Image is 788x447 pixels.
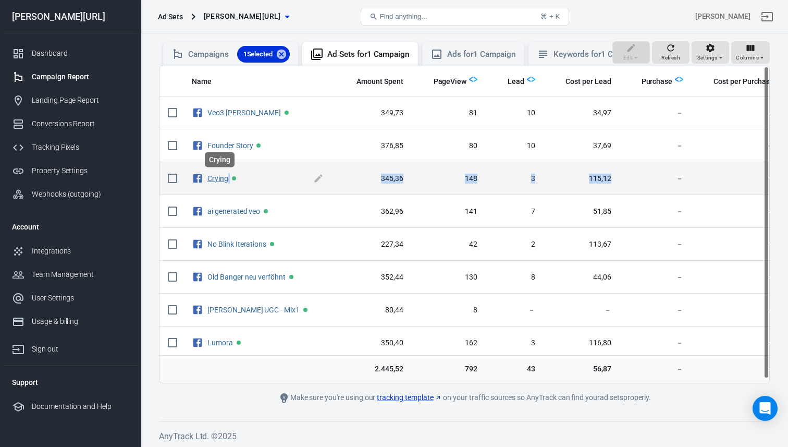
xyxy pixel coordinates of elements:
[207,273,286,281] a: Old Banger neu verföhnt
[420,305,478,316] span: 8
[4,214,137,239] li: Account
[661,53,680,63] span: Refresh
[192,139,203,152] svg: Facebook Ads
[552,207,611,217] span: 51,85
[628,207,684,217] span: －
[552,174,611,184] span: 115,12
[565,75,611,88] span: The average cost for each "Lead" event
[237,46,290,63] div: 1Selected
[192,77,225,87] span: Name
[695,11,750,22] div: Account id: Zo3YXUXY
[343,174,403,184] span: 345,36
[736,53,759,63] span: Columns
[356,77,403,87] span: Amount Spent
[540,13,560,20] div: ⌘ + K
[628,239,684,250] span: －
[700,364,773,374] span: －
[289,275,293,279] span: Active
[4,42,137,65] a: Dashboard
[207,273,287,280] span: Old Banger neu verföhnt
[700,239,773,250] span: －
[207,306,301,313] span: Eric UGC - Mix1
[494,174,535,184] span: 3
[192,304,203,316] svg: Facebook Ads
[264,209,268,213] span: Active
[4,263,137,286] a: Team Management
[343,207,403,217] span: 362,96
[343,108,403,118] span: 349,73
[552,108,611,118] span: 34,97
[343,75,403,88] span: The estimated total amount of money you've spent on your campaign, ad set or ad during its schedule.
[700,75,773,88] span: The average cost for each "Purchase" event
[494,207,535,217] span: 7
[420,141,478,151] span: 80
[377,392,441,403] a: tracking template
[207,108,281,117] a: Veo3 [PERSON_NAME]
[731,41,770,64] button: Columns
[628,364,684,374] span: －
[420,77,467,87] span: PageView
[494,305,535,316] span: －
[700,272,773,283] span: －
[327,49,410,60] div: Ad Sets for 1 Campaign
[4,159,137,183] a: Property Settings
[343,272,403,283] span: 352,44
[207,174,230,182] span: Crying
[552,338,611,348] span: 116,80
[192,106,203,119] svg: Facebook Ads
[230,392,699,404] div: Make sure you're using our on your traffic sources so AnyTrack can find your ad sets properly.
[4,239,137,263] a: Integrations
[270,242,274,246] span: Active
[527,75,535,83] img: Logo
[552,75,611,88] span: The average cost for each "Lead" event
[237,49,279,59] span: 1 Selected
[356,75,403,88] span: The estimated total amount of money you've spent on your campaign, ad set or ad during its schedule.
[32,401,129,412] div: Documentation and Help
[700,305,773,316] span: －
[447,49,516,60] div: Ads for 1 Campaign
[713,77,773,87] span: Cost per Purchase
[420,364,478,374] span: 792
[200,7,293,26] button: [PERSON_NAME][URL]
[207,141,254,149] span: Founder Story
[32,344,129,355] div: Sign out
[420,338,478,348] span: 162
[32,246,129,257] div: Integrations
[494,108,535,118] span: 10
[508,77,524,87] span: Lead
[204,10,281,23] span: glorya.ai
[237,341,241,345] span: Active
[552,141,611,151] span: 37,69
[343,239,403,250] span: 227,34
[32,48,129,59] div: Dashboard
[628,305,684,316] span: －
[303,308,307,312] span: Active
[159,430,770,443] h6: AnyTrack Ltd. © 2025
[420,174,478,184] span: 148
[361,8,569,26] button: Find anything...⌘ + K
[207,141,253,150] a: Founder Story
[755,4,780,29] a: Sign out
[4,310,137,333] a: Usage & billing
[700,174,773,184] span: －
[256,143,261,148] span: Active
[700,108,773,118] span: －
[192,205,203,218] svg: Facebook Ads
[494,272,535,283] span: 8
[628,272,684,283] span: －
[343,338,403,348] span: 350,40
[494,338,535,348] span: 3
[692,41,729,64] button: Settings
[207,207,262,214] span: ai generated veo
[628,174,684,184] span: －
[628,141,684,151] span: －
[4,65,137,89] a: Campaign Report
[343,364,403,374] span: 2.445,52
[32,165,129,176] div: Property Settings
[675,75,683,83] img: Logo
[652,41,689,64] button: Refresh
[159,66,769,383] div: scrollable content
[552,364,611,374] span: 56,87
[207,108,282,116] span: Veo3 Steve Jobs
[32,118,129,129] div: Conversions Report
